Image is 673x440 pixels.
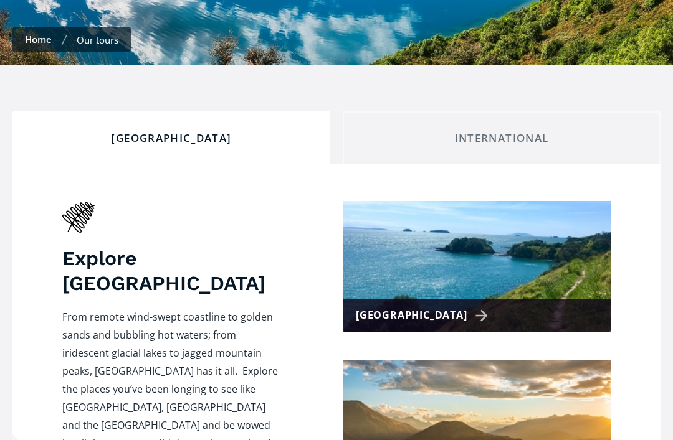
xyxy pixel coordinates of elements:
div: International [353,131,650,145]
nav: breadcrumbs [12,27,131,52]
div: Our tours [77,34,118,46]
a: [GEOGRAPHIC_DATA] [343,201,611,332]
div: [GEOGRAPHIC_DATA] [23,131,320,145]
a: Home [25,33,52,45]
div: [GEOGRAPHIC_DATA] [356,306,492,324]
h3: Explore [GEOGRAPHIC_DATA] [62,246,281,296]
